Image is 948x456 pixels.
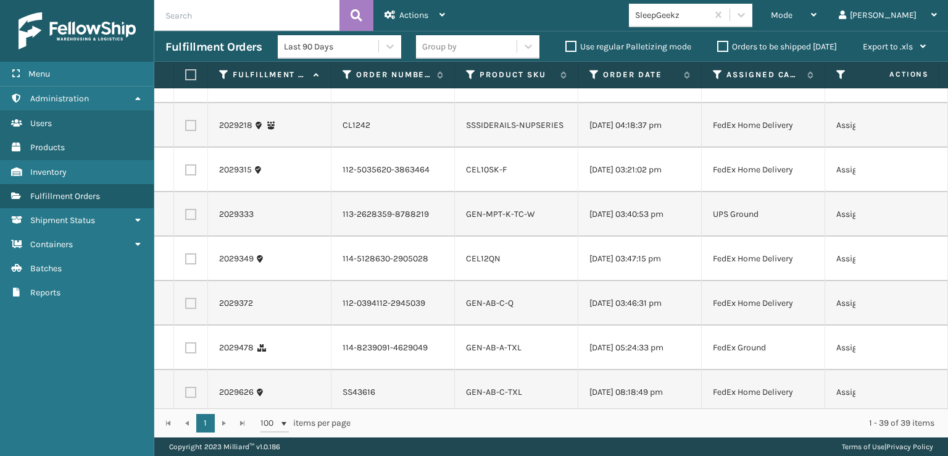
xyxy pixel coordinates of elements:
[480,69,554,80] label: Product SKU
[578,326,702,370] td: [DATE] 05:24:33 pm
[30,118,52,129] span: Users
[30,287,60,298] span: Reports
[331,237,455,281] td: 114-5128630-2905028
[219,119,252,132] a: 2029218
[466,387,522,397] a: GEN-AB-C-TXL
[578,281,702,326] td: [DATE] 03:46:31 pm
[702,192,825,237] td: UPS Ground
[702,326,825,370] td: FedEx Ground
[886,442,933,451] a: Privacy Policy
[466,120,563,130] a: SSSIDERAILS-NUPSERIES
[368,417,934,429] div: 1 - 39 of 39 items
[233,69,307,80] label: Fulfillment Order Id
[30,215,95,226] span: Shipment Status
[863,41,913,52] span: Export to .xls
[422,40,457,53] div: Group by
[219,253,254,265] a: 2029349
[331,148,455,192] td: 112-5035620-3863464
[702,103,825,148] td: FedEx Home Delivery
[842,437,933,456] div: |
[635,9,709,22] div: SleepGeekz
[331,370,455,415] td: SS43616
[331,103,455,148] td: CL1242
[196,414,215,433] a: 1
[30,263,62,274] span: Batches
[466,164,507,175] a: CEL10SK-F
[771,10,792,20] span: Mode
[30,142,65,153] span: Products
[466,298,513,308] a: GEN-AB-C-Q
[28,69,50,79] span: Menu
[356,69,431,80] label: Order Number
[726,69,801,80] label: Assigned Carrier Service
[260,414,351,433] span: items per page
[165,40,262,54] h3: Fulfillment Orders
[842,442,884,451] a: Terms of Use
[260,417,279,429] span: 100
[30,167,67,177] span: Inventory
[466,253,501,264] a: CEL12QN
[466,209,535,219] a: GEN-MPT-K-TC-W
[30,191,100,201] span: Fulfillment Orders
[702,237,825,281] td: FedEx Home Delivery
[219,208,254,221] a: 2029333
[702,370,825,415] td: FedEx Home Delivery
[565,41,691,52] label: Use regular Palletizing mode
[578,103,702,148] td: [DATE] 04:18:37 pm
[331,281,455,326] td: 112-0394112-2945039
[19,12,136,49] img: logo
[331,192,455,237] td: 113-2628359-8788219
[603,69,678,80] label: Order Date
[578,148,702,192] td: [DATE] 03:21:02 pm
[284,40,380,53] div: Last 90 Days
[717,41,837,52] label: Orders to be shipped [DATE]
[578,192,702,237] td: [DATE] 03:40:53 pm
[219,386,254,399] a: 2029626
[399,10,428,20] span: Actions
[578,370,702,415] td: [DATE] 08:18:49 pm
[578,237,702,281] td: [DATE] 03:47:15 pm
[702,281,825,326] td: FedEx Home Delivery
[219,297,253,310] a: 2029372
[466,342,522,353] a: GEN-AB-A-TXL
[702,148,825,192] td: FedEx Home Delivery
[30,239,73,250] span: Containers
[331,326,455,370] td: 114-8239091-4629049
[169,437,280,456] p: Copyright 2023 Milliard™ v 1.0.186
[30,93,89,104] span: Administration
[219,164,252,176] a: 2029315
[850,64,936,85] span: Actions
[219,342,254,354] a: 2029478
